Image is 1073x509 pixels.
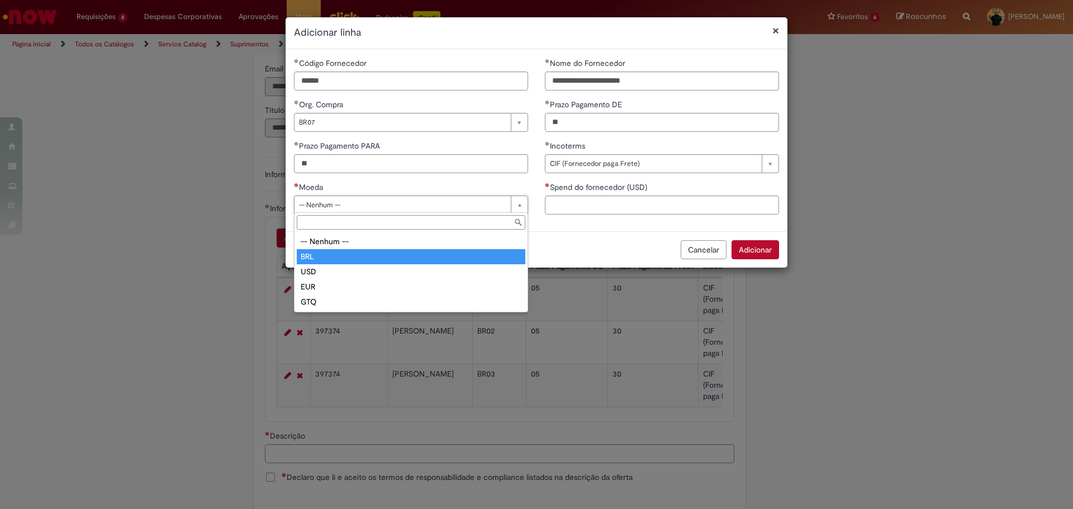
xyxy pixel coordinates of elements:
[297,264,525,279] div: USD
[295,232,528,312] ul: Moeda
[297,249,525,264] div: BRL
[297,234,525,249] div: -- Nenhum --
[297,279,525,294] div: EUR
[297,294,525,310] div: GTQ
